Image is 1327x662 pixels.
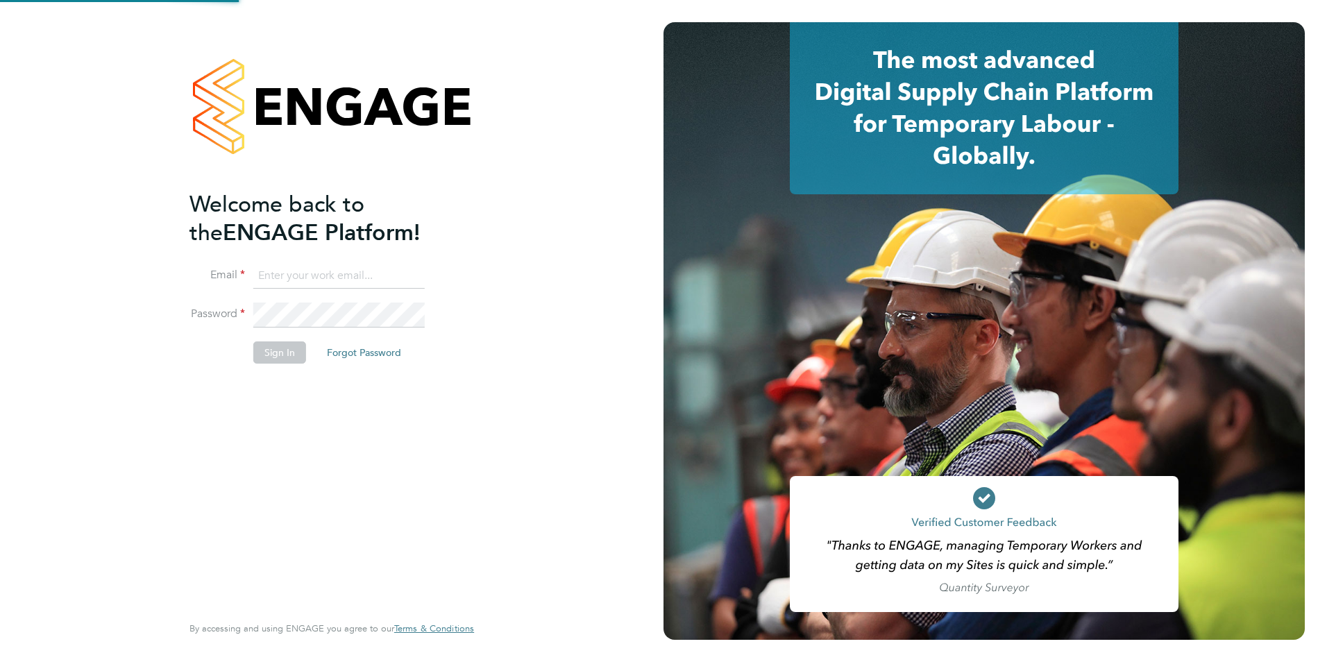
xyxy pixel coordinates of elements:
span: Welcome back to the [189,191,364,246]
input: Enter your work email... [253,264,425,289]
button: Sign In [253,341,306,364]
span: Terms & Conditions [394,622,474,634]
span: By accessing and using ENGAGE you agree to our [189,622,474,634]
button: Forgot Password [316,341,412,364]
label: Email [189,268,245,282]
a: Terms & Conditions [394,623,474,634]
label: Password [189,307,245,321]
h2: ENGAGE Platform! [189,190,460,247]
